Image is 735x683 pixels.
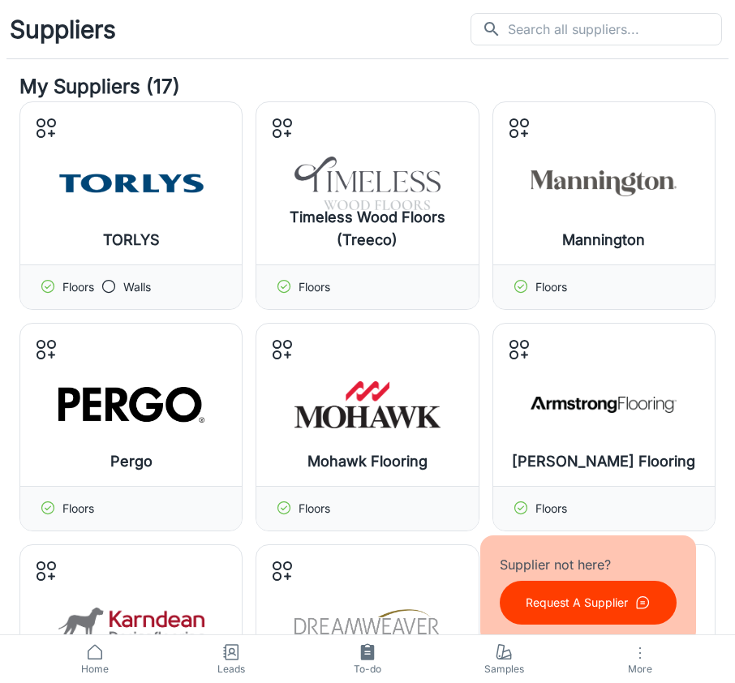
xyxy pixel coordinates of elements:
[309,662,426,677] span: To-do
[500,581,677,625] button: Request A Supplier
[27,635,163,683] a: Home
[500,555,677,574] p: Supplier not here?
[436,635,572,683] a: Samples
[526,594,628,612] p: Request A Supplier
[535,278,567,296] p: Floors
[445,662,562,677] span: Samples
[572,635,708,683] button: More
[582,663,698,675] span: More
[10,11,116,48] h1: Suppliers
[19,72,716,101] h4: My Suppliers (17)
[62,500,94,518] p: Floors
[508,13,722,45] input: Search all suppliers...
[173,662,290,677] span: Leads
[299,278,330,296] p: Floors
[299,635,436,683] a: To-do
[123,278,151,296] p: Walls
[535,500,567,518] p: Floors
[37,662,153,677] span: Home
[299,500,330,518] p: Floors
[62,278,94,296] p: Floors
[163,635,299,683] a: Leads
